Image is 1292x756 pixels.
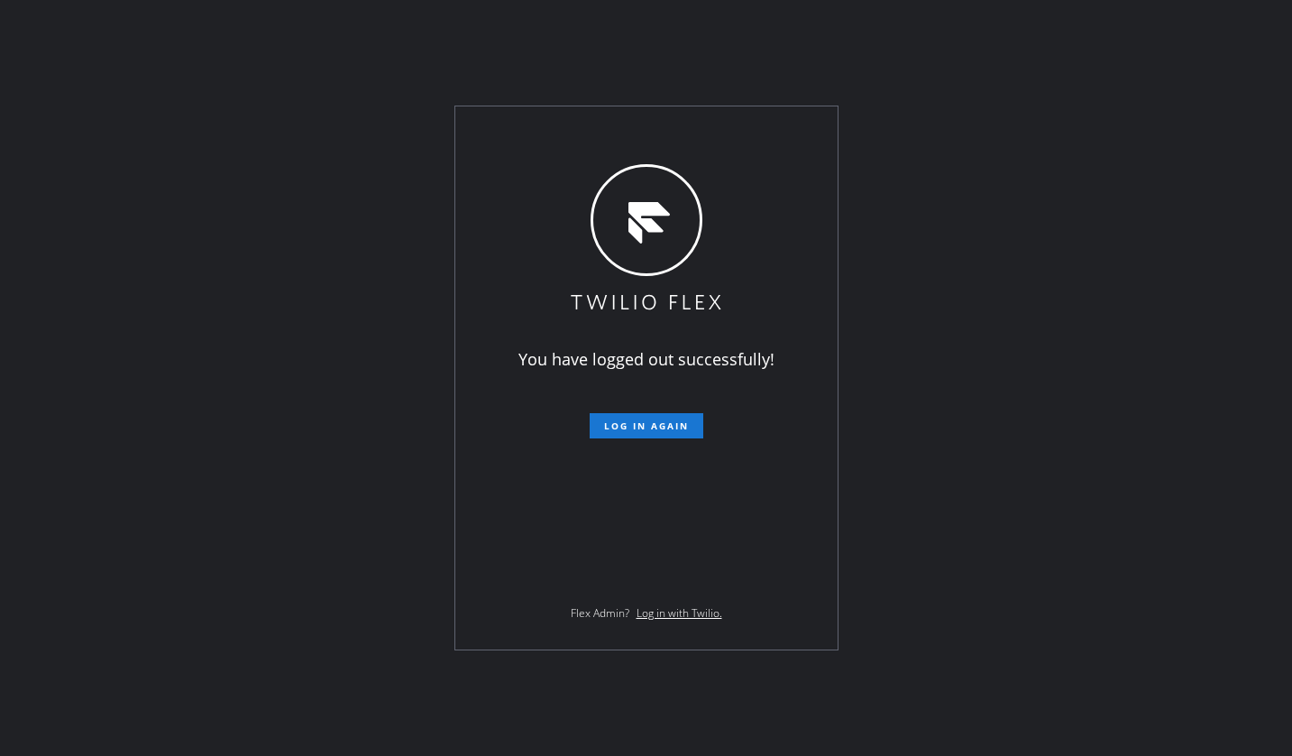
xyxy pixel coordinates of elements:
[518,348,774,370] span: You have logged out successfully!
[571,605,629,621] span: Flex Admin?
[637,605,722,621] a: Log in with Twilio.
[590,413,703,438] button: Log in again
[604,419,689,432] span: Log in again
